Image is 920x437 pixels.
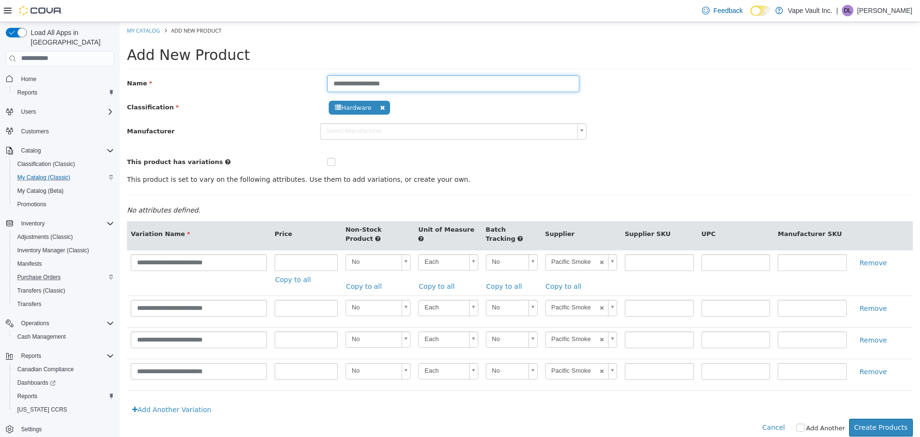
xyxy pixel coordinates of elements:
[425,256,467,273] a: Copy to all
[13,298,114,310] span: Transfers
[13,331,69,343] a: Cash Management
[17,424,46,435] a: Settings
[582,208,596,215] span: UPC
[17,273,61,281] span: Purchase Orders
[17,106,40,118] button: Users
[17,174,70,181] span: My Catalog (Classic)
[17,333,66,341] span: Cash Management
[299,341,358,357] a: Each
[366,204,396,221] span: Batch Tracking
[2,217,118,230] button: Inventory
[426,278,477,293] span: Pacific Smoke
[10,171,118,184] button: My Catalog (Classic)
[7,136,103,143] span: This product has variations
[17,423,114,435] span: Settings
[155,249,196,267] a: Copy to all
[425,341,497,357] a: Pacific Smoke
[299,309,358,326] a: Each
[10,230,118,244] button: Adjustments (Classic)
[7,153,793,163] p: This product is set to vary on the following attributes. Use them to add variations, or create yo...
[17,379,56,387] span: Dashboards
[27,28,114,47] span: Load All Apps in [GEOGRAPHIC_DATA]
[425,232,497,248] a: Pacific Smoke
[10,376,118,390] a: Dashboards
[209,79,270,93] span: Hardware
[226,204,262,221] span: Non-Stock Product
[17,318,114,329] span: Operations
[7,106,55,113] span: Manufacturer
[17,406,67,413] span: [US_STATE] CCRS
[226,342,278,356] span: No
[366,341,418,357] a: No
[426,310,477,325] span: Pacific Smoke
[13,245,93,256] a: Inventory Manager (Classic)
[13,231,114,243] span: Adjustments (Classic)
[10,257,118,271] button: Manifests
[299,233,345,248] span: Each
[13,199,50,210] a: Promotions
[17,218,48,229] button: Inventory
[17,350,45,362] button: Reports
[366,309,418,326] a: No
[17,73,40,85] a: Home
[17,160,75,168] span: Classification (Classic)
[17,201,46,208] span: Promotions
[13,272,114,283] span: Purchase Orders
[426,233,477,248] span: Pacific Smoke
[735,232,772,250] a: Remove
[10,363,118,376] button: Canadian Compliance
[10,184,118,198] button: My Catalog (Beta)
[13,87,114,98] span: Reports
[21,147,41,154] span: Catalog
[13,364,78,375] a: Canadian Compliance
[17,126,53,137] a: Customers
[10,198,118,211] button: Promotions
[17,366,74,373] span: Canadian Compliance
[788,5,832,16] p: Vape Vault Inc.
[13,331,114,343] span: Cash Management
[21,108,36,116] span: Users
[366,278,418,294] a: No
[13,258,114,270] span: Manifests
[642,397,670,414] button: Cancel
[17,125,114,137] span: Customers
[17,145,114,156] span: Catalog
[17,73,114,85] span: Home
[10,297,118,311] button: Transfers
[21,75,36,83] span: Home
[13,272,65,283] a: Purchase Orders
[7,82,59,89] span: Classification
[2,422,118,436] button: Settings
[13,390,41,402] a: Reports
[13,285,69,296] a: Transfers (Classic)
[17,187,64,195] span: My Catalog (Beta)
[7,24,130,41] span: Add New Product
[13,199,114,210] span: Promotions
[226,278,278,293] span: No
[366,232,418,248] a: No
[13,245,114,256] span: Inventory Manager (Classic)
[10,284,118,297] button: Transfers (Classic)
[10,271,118,284] button: Purchase Orders
[17,247,89,254] span: Inventory Manager (Classic)
[10,403,118,416] button: [US_STATE] CCRS
[226,309,291,326] a: No
[299,232,358,248] a: Each
[13,158,79,170] a: Classification (Classic)
[729,397,793,414] button: Create Products
[299,204,355,211] span: Unit of Measure
[7,5,40,12] a: My Catalog
[13,172,74,183] a: My Catalog (Classic)
[10,244,118,257] button: Inventory Manager (Classic)
[13,258,46,270] a: Manifests
[2,105,118,118] button: Users
[2,144,118,157] button: Catalog
[366,256,408,273] a: Copy to all
[2,349,118,363] button: Reports
[13,404,114,415] span: Washington CCRS
[2,124,118,138] button: Customers
[299,256,340,273] a: Copy to all
[2,317,118,330] button: Operations
[299,342,345,356] span: Each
